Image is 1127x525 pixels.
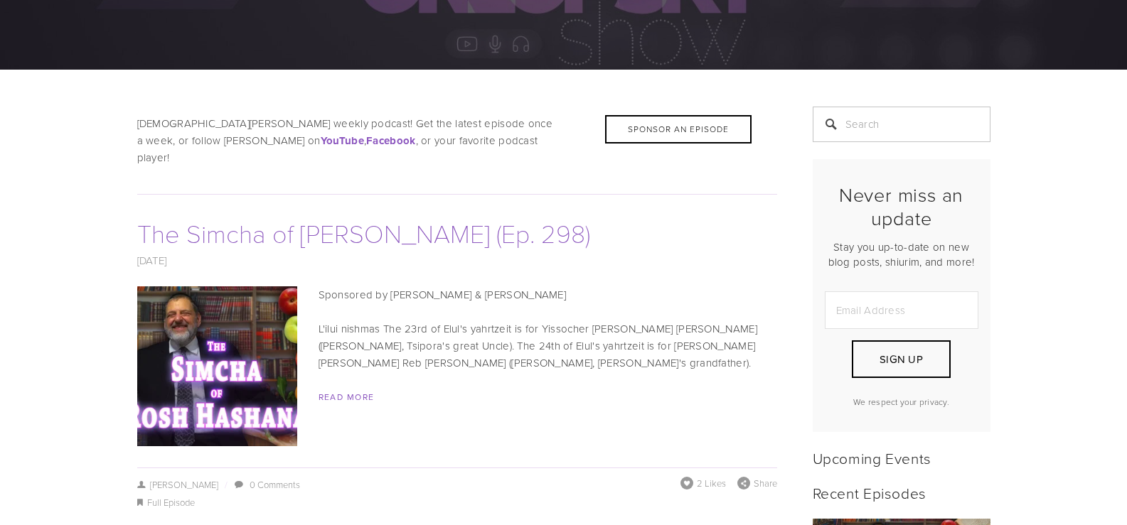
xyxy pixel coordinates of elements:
h2: Upcoming Events [813,449,990,467]
p: [DEMOGRAPHIC_DATA][PERSON_NAME] weekly podcast! Get the latest episode once a week, or follow [PE... [137,115,777,166]
a: Read More [319,391,375,403]
strong: Facebook [366,133,415,148]
img: The Simcha of Rosh Hashana (Ep. 298) [75,286,359,446]
span: / [218,478,233,491]
a: [DATE] [137,253,167,268]
input: Search [813,107,990,142]
p: Sponsored by [PERSON_NAME] & [PERSON_NAME] [137,286,777,303]
a: [PERSON_NAME] [137,478,219,491]
a: The Simcha of [PERSON_NAME] (Ep. 298) [137,215,590,250]
a: Full Episode [147,496,195,509]
div: Share [737,477,777,489]
p: L'ilui nishmas The 23rd of Elul's yahrtzeit is for Yissocher [PERSON_NAME] [PERSON_NAME] ([PERSON... [137,320,777,372]
span: 2 Likes [697,477,726,489]
a: 0 Comments [250,478,300,491]
div: Sponsor an Episode [605,115,752,144]
a: YouTube [321,133,364,148]
strong: YouTube [321,133,364,148]
button: Sign Up [852,340,950,378]
a: Facebook [366,133,415,148]
h2: Never miss an update [825,183,978,229]
input: Email Address [825,291,978,329]
p: We respect your privacy. [825,396,978,408]
span: Sign Up [880,352,923,367]
p: Stay you up-to-date on new blog posts, shiurim, and more! [825,239,978,269]
h2: Recent Episodes [813,484,990,502]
